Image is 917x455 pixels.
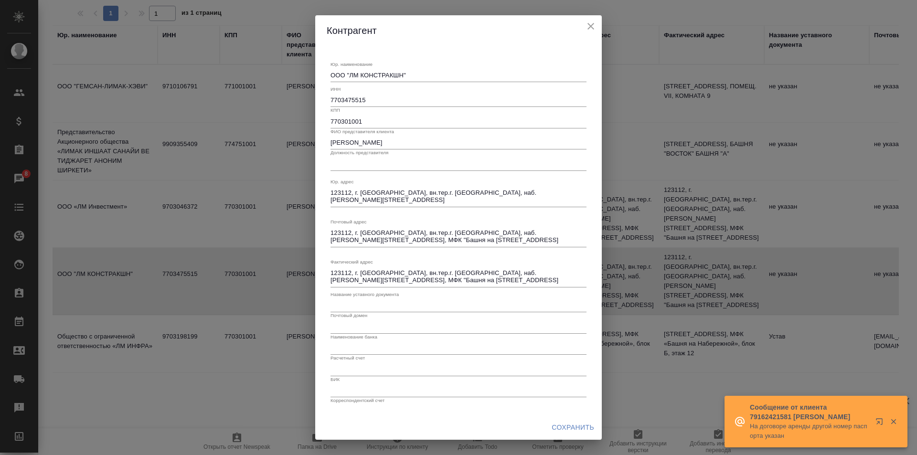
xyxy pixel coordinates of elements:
[331,62,373,67] label: Юр. наименование
[548,419,598,436] button: Сохранить
[331,269,586,284] textarea: 123112, г. [GEOGRAPHIC_DATA], вн.тер.г. [GEOGRAPHIC_DATA], наб. [PERSON_NAME][STREET_ADDRESS], МФ...
[331,219,367,224] label: Почтовый адрес
[331,229,586,244] textarea: 123112, г. [GEOGRAPHIC_DATA], вн.тер.г. [GEOGRAPHIC_DATA], наб. [PERSON_NAME][STREET_ADDRESS], МФ...
[750,422,869,441] p: На договоре аренды другой номер паспорта указан
[331,259,373,264] label: Фактический адрес
[331,87,341,92] label: ИНН
[870,412,893,435] button: Открыть в новой вкладке
[750,402,869,422] p: Сообщение от клиента 79162421581 [PERSON_NAME]
[327,25,377,36] span: Контрагент
[331,72,586,79] textarea: ООО "ЛМ КОНСТРАКШН"
[331,292,399,296] label: Название уставного документа
[331,398,384,402] label: Корреспондентский счет
[331,313,367,318] label: Почтовый домен
[584,19,598,33] button: close
[884,417,903,426] button: Закрыть
[331,179,353,184] label: Юр. адрес
[331,189,586,204] textarea: 123112, г. [GEOGRAPHIC_DATA], вн.тер.г. [GEOGRAPHIC_DATA], наб. [PERSON_NAME][STREET_ADDRESS]
[331,108,340,113] label: КПП
[331,129,394,134] label: ФИО представителя клиента
[331,150,388,155] label: Должность представителя
[331,334,377,339] label: Наименование банка
[552,422,594,434] span: Сохранить
[331,377,340,381] label: БИК
[331,356,365,360] label: Расчетный счет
